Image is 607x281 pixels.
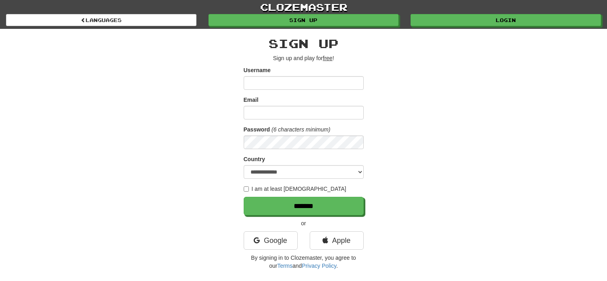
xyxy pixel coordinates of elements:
[411,14,601,26] a: Login
[208,14,399,26] a: Sign up
[244,54,364,62] p: Sign up and play for !
[244,186,249,192] input: I am at least [DEMOGRAPHIC_DATA]
[244,37,364,50] h2: Sign up
[244,219,364,227] p: or
[277,263,292,269] a: Terms
[323,55,333,61] u: free
[244,185,347,193] label: I am at least [DEMOGRAPHIC_DATA]
[302,263,336,269] a: Privacy Policy
[244,125,270,133] label: Password
[244,96,258,104] label: Email
[244,155,265,163] label: Country
[6,14,196,26] a: Languages
[244,254,364,270] p: By signing in to Clozemaster, you agree to our and .
[310,231,364,250] a: Apple
[244,66,271,74] label: Username
[272,126,331,133] em: (6 characters minimum)
[244,231,298,250] a: Google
